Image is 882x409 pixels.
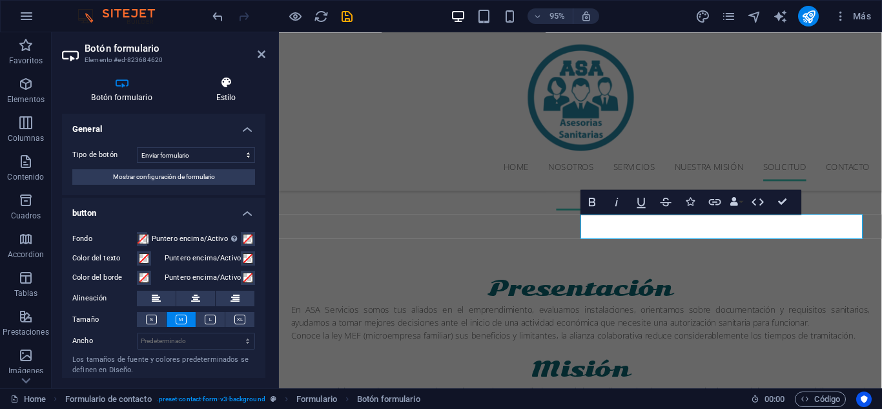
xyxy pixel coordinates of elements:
[72,355,255,376] div: Los tamaños de fuente y colores predeterminados se definen en Diseño.
[654,189,677,214] button: Strikethrough
[7,94,45,105] p: Elementos
[795,392,846,407] button: Código
[8,366,43,376] p: Imágenes
[72,251,137,266] label: Color del texto
[605,189,628,214] button: Italic (Ctrl+I)
[62,198,265,221] h4: button
[271,395,276,403] i: Este elemento es un preajuste personalizable
[8,133,45,143] p: Columnas
[801,9,816,24] i: Publicar
[65,392,420,407] nav: breadcrumb
[798,6,819,26] button: publish
[721,8,736,24] button: pages
[113,169,215,185] span: Mostrar configuración de formulario
[774,394,775,404] span: :
[72,291,137,306] label: Alineación
[313,8,329,24] button: reload
[165,251,241,266] label: Puntero encima/Activo
[165,270,241,286] label: Puntero encima/Activo
[9,56,43,66] p: Favoritos
[801,392,840,407] span: Código
[14,288,38,299] p: Tablas
[547,8,568,24] h6: 95%
[834,10,871,23] span: Más
[580,10,592,22] i: Al redimensionar, ajustar el nivel de zoom automáticamente para ajustarse al dispositivo elegido.
[829,6,876,26] button: Más
[10,392,46,407] a: Haz clic para cancelar la selección y doble clic para abrir páginas
[85,43,265,54] h2: Botón formulario
[764,392,785,407] span: 00 00
[85,54,240,66] h3: Elemento #ed-823684620
[287,8,303,24] button: Haz clic para salir del modo de previsualización y seguir editando
[74,8,171,24] img: Editor Logo
[528,8,573,24] button: 95%
[8,249,44,260] p: Accordion
[210,9,225,24] i: Deshacer: Cambiar enlace (Ctrl+Z)
[728,189,745,214] button: Data Bindings
[65,392,152,407] span: Haz clic para seleccionar y doble clic para editar
[751,392,785,407] h6: Tiempo de la sesión
[72,312,137,328] label: Tamaño
[747,9,762,24] i: Navegador
[772,8,788,24] button: text_generator
[695,8,710,24] button: design
[157,392,265,407] span: . preset-contact-form-v3-background
[856,392,872,407] button: Usercentrics
[11,211,41,221] p: Cuadros
[296,392,337,407] span: Haz clic para seleccionar y doble clic para editar
[771,189,794,214] button: Confirm (Ctrl+⏎)
[630,189,653,214] button: Underline (Ctrl+U)
[339,8,354,24] button: save
[580,189,604,214] button: Bold (Ctrl+B)
[72,337,137,344] label: Ancho
[773,9,788,24] i: AI Writer
[152,231,241,247] label: Puntero encima/Activo
[746,189,770,214] button: HTML
[721,9,736,24] i: Páginas (Ctrl+Alt+S)
[72,270,137,286] label: Color del borde
[340,9,354,24] i: Guardar (Ctrl+S)
[72,147,137,163] label: Tipo de botón
[187,76,265,103] h4: Estilo
[703,189,726,214] button: Link
[357,392,420,407] span: Haz clic para seleccionar y doble clic para editar
[7,172,44,182] p: Contenido
[210,8,225,24] button: undo
[62,76,187,103] h4: Botón formulario
[679,189,702,214] button: Icons
[3,327,48,337] p: Prestaciones
[695,9,710,24] i: Diseño (Ctrl+Alt+Y)
[62,114,265,137] h4: General
[746,8,762,24] button: navigator
[72,231,137,247] label: Fondo
[72,169,255,185] button: Mostrar configuración de formulario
